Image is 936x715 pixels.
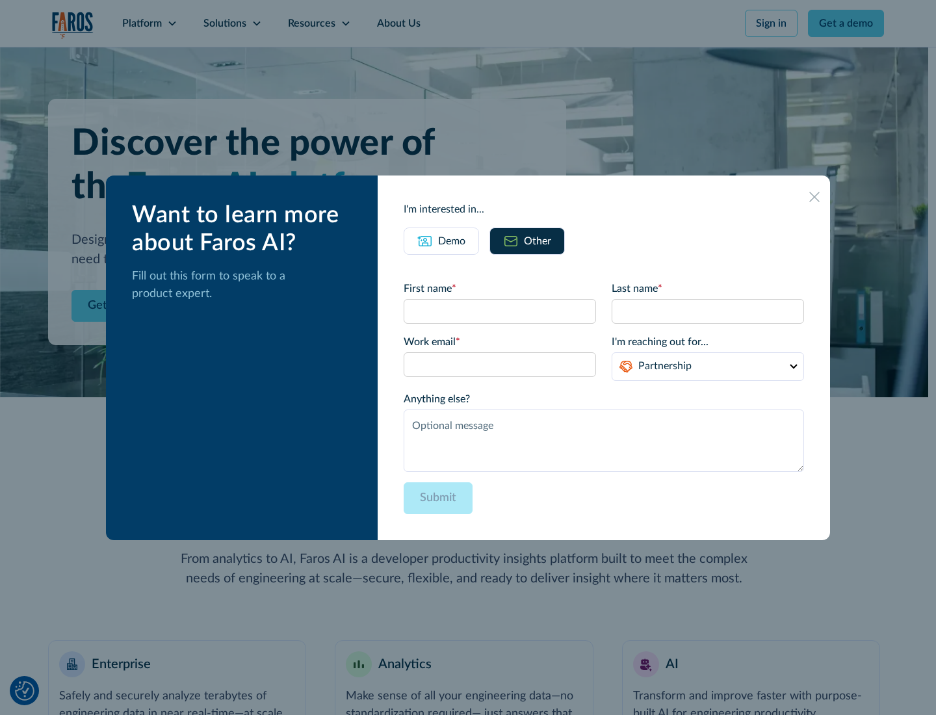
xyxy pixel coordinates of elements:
[404,334,596,350] label: Work email
[612,281,804,296] label: Last name
[132,201,357,257] div: Want to learn more about Faros AI?
[438,233,465,249] div: Demo
[404,482,473,514] input: Submit
[404,281,596,296] label: First name
[404,281,804,514] form: Email Form
[524,233,551,249] div: Other
[132,268,357,303] p: Fill out this form to speak to a product expert.
[612,334,804,350] label: I'm reaching out for...
[404,201,804,217] div: I'm interested in...
[404,391,804,407] label: Anything else?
